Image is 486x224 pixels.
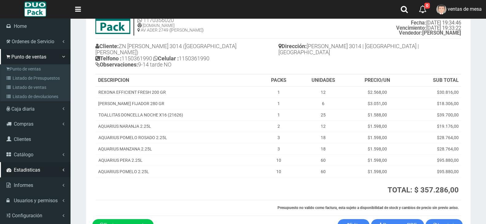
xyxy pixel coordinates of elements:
td: 12 [297,121,349,132]
td: REXONA EFFICIENT FRESH 200 GR [96,86,260,98]
td: $1.588,00 [350,109,405,121]
small: [DATE] 19:34:46 [DATE] 19:33:22 [377,9,461,36]
b: Dirección: [278,43,307,49]
h4: ZN [PERSON_NAME] 3014 ([GEOGRAPHIC_DATA][PERSON_NAME]) 1150361990 1150361990 9-14 tarde NO [95,42,278,70]
td: $28.764,00 [405,132,461,143]
th: PRECIO/UN [350,74,405,87]
span: 0 [424,3,430,9]
strong: Vencimiento: [396,25,426,31]
strong: Vendedor: [399,30,422,36]
img: 9k= [95,9,130,34]
td: 18 [297,132,349,143]
td: $95.880,00 [405,155,461,166]
span: ventas de mesa [448,6,482,12]
td: AQUARIUS POMELO ROSADO 2.25L [96,132,260,143]
span: Catálogo [14,152,33,158]
span: Configuración [12,213,42,218]
span: Punto de ventas [11,54,46,60]
td: $95.880,00 [405,166,461,177]
td: $2.568,00 [350,86,405,98]
td: $1.598,00 [350,143,405,155]
img: Logo grande [24,2,46,17]
strong: TOTAL: $ 357.286,00 [388,186,459,194]
td: 12 [297,86,349,98]
b: Telfono : [95,55,121,62]
td: 60 [297,155,349,166]
td: $28.764,00 [405,143,461,155]
td: 3 [260,143,297,155]
td: AQUARIUS POMELO 2.25L [96,166,260,177]
td: $18.306,00 [405,98,461,109]
td: 1 [260,109,297,121]
b: Observaciones: [95,61,138,68]
span: Clientes [14,136,31,142]
td: $39.700,00 [405,109,461,121]
td: 2 [260,121,297,132]
a: Listado de devoluciones [2,92,70,101]
td: $30.816,00 [405,86,461,98]
td: $19.176,00 [405,121,461,132]
img: User Image [436,4,446,14]
td: 3 [260,132,297,143]
td: 1 [260,98,297,109]
a: Listado de ventas [2,83,70,92]
th: PACKS [260,74,297,87]
td: $1.598,00 [350,166,405,177]
span: Caja diaria [11,106,35,112]
td: 60 [297,166,349,177]
td: 1 [260,86,297,98]
span: Estadisticas [14,167,40,173]
td: $3.051,00 [350,98,405,109]
td: 18 [297,143,349,155]
strong: Presupuesto no valido como factura, esta sujeto a disponibilidad de stock y cambios de precio sin... [277,206,459,210]
h5: [DOMAIN_NAME] AV ADER 2749 ([PERSON_NAME]) [137,23,204,33]
b: Cliente: [95,43,119,49]
strong: Fecha: [411,20,426,26]
td: $1.598,00 [350,132,405,143]
span: Informes [14,182,33,188]
td: 10 [260,155,297,166]
td: [PERSON_NAME] FIJADOR 280 GR [96,98,260,109]
td: 10 [260,166,297,177]
td: $1.598,00 [350,121,405,132]
td: AQUARIUS MANZANA 2.25L [96,143,260,155]
td: 25 [297,109,349,121]
a: Punto de ventas [2,64,70,74]
td: 6 [297,98,349,109]
td: AQUARIUS PERA 2.25L [96,155,260,166]
b: [PERSON_NAME] [399,30,461,36]
span: Usuarios y permisos [14,198,58,203]
span: Compras [14,121,33,127]
a: Listado de Presupuestos [2,74,70,83]
span: Home [14,23,27,29]
th: DESCRIPCION [96,74,260,87]
td: AQUARIUS NARANJA 2.25L [96,121,260,132]
th: SUB TOTAL [405,74,461,87]
span: Ordenes de Servicio [12,39,54,44]
td: TOALLITAS DONCELLA NOCHE X16 (21626) [96,109,260,121]
th: UNIDADES [297,74,349,87]
td: $1.598,00 [350,155,405,166]
h4: [PERSON_NAME] 3014 | [GEOGRAPHIC_DATA] | [GEOGRAPHIC_DATA] [278,42,461,59]
b: Celular : [152,55,179,62]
